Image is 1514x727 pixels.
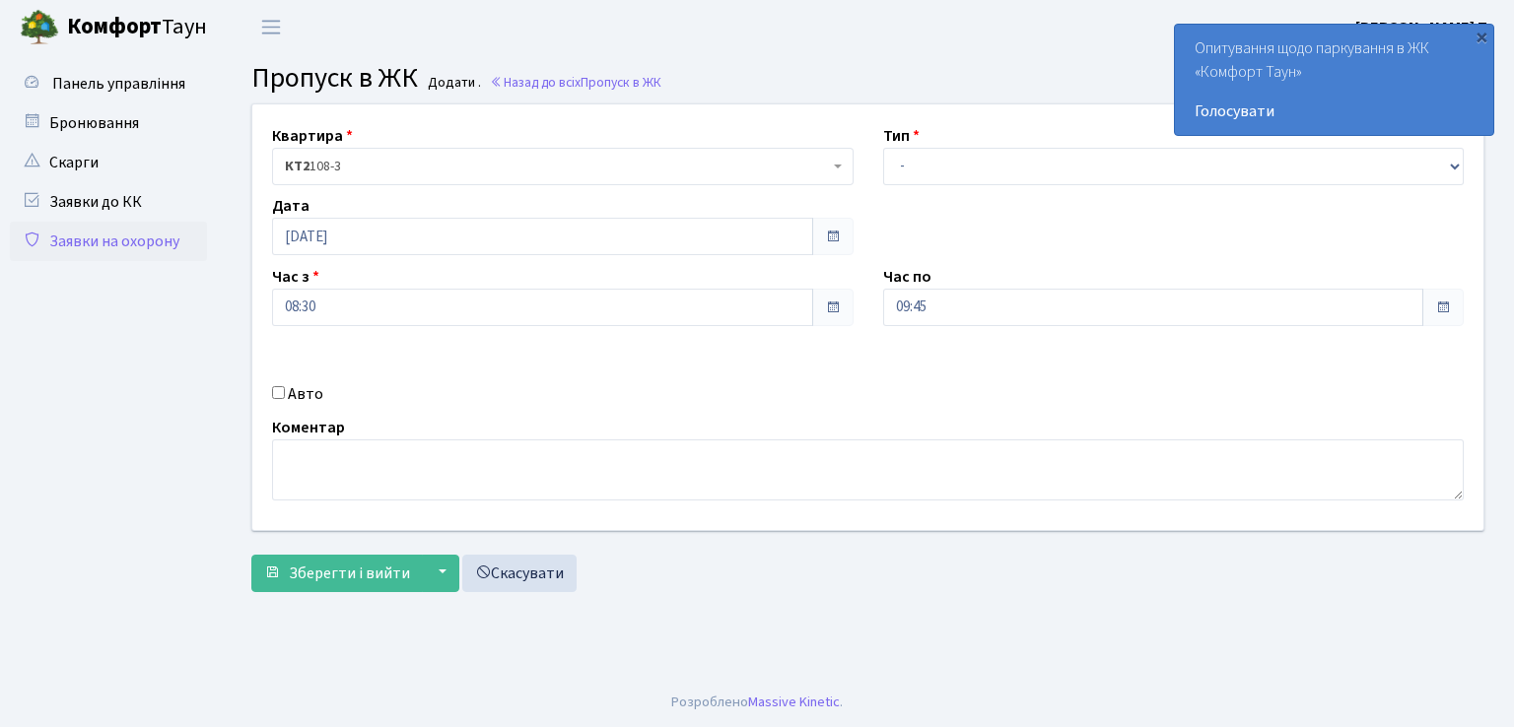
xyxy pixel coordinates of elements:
[67,11,207,44] span: Таун
[251,58,418,98] span: Пропуск в ЖК
[1355,17,1490,38] b: [PERSON_NAME] Т.
[1195,99,1474,123] a: Голосувати
[67,11,162,42] b: Комфорт
[883,124,920,148] label: Тип
[1355,16,1490,39] a: [PERSON_NAME] Т.
[272,194,310,218] label: Дата
[581,73,661,92] span: Пропуск в ЖК
[285,157,310,176] b: КТ2
[246,11,296,43] button: Переключити навігацію
[52,73,185,95] span: Панель управління
[424,75,481,92] small: Додати .
[10,103,207,143] a: Бронювання
[272,265,319,289] label: Час з
[490,73,661,92] a: Назад до всіхПропуск в ЖК
[1472,27,1491,46] div: ×
[10,64,207,103] a: Панель управління
[272,124,353,148] label: Квартира
[10,143,207,182] a: Скарги
[748,692,840,712] a: Massive Kinetic
[462,555,577,592] a: Скасувати
[1175,25,1493,135] div: Опитування щодо паркування в ЖК «Комфорт Таун»
[20,8,59,47] img: logo.png
[10,182,207,222] a: Заявки до КК
[272,148,854,185] span: <b>КТ2</b>&nbsp;&nbsp;&nbsp;108-3
[251,555,423,592] button: Зберегти і вийти
[288,382,323,406] label: Авто
[272,416,345,439] label: Коментар
[10,222,207,261] a: Заявки на охорону
[285,157,829,176] span: <b>КТ2</b>&nbsp;&nbsp;&nbsp;108-3
[883,265,931,289] label: Час по
[671,692,843,713] div: Розроблено .
[289,562,410,584] span: Зберегти і вийти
